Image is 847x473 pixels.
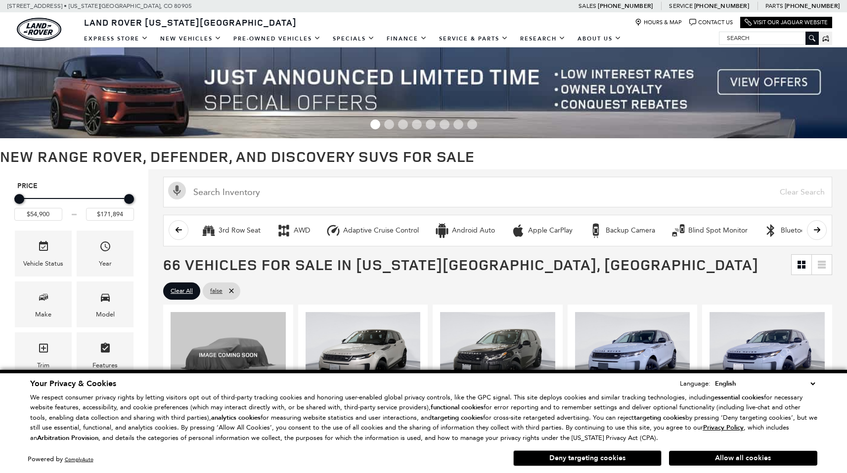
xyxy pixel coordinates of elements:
[719,32,818,44] input: Search
[14,191,134,221] div: Price
[635,19,682,26] a: Hours & Map
[271,220,315,241] button: AWDAWD
[210,285,223,297] span: false
[680,380,711,387] div: Language:
[171,285,193,297] span: Clear All
[99,258,112,269] div: Year
[211,413,261,422] strong: analytics cookies
[84,16,297,28] span: Land Rover [US_STATE][GEOGRAPHIC_DATA]
[669,2,692,9] span: Service
[78,30,627,47] nav: Main Navigation
[30,393,817,443] p: We respect consumer privacy rights by letting visitors opt out of third-party tracking cookies an...
[326,223,341,238] div: Adaptive Cruise Control
[38,289,49,309] span: Make
[703,424,744,431] a: Privacy Policy
[432,413,483,422] strong: targeting cookies
[765,2,783,9] span: Parts
[37,360,49,371] div: Trim
[154,30,227,47] a: New Vehicles
[763,223,778,238] div: Bluetooth
[343,226,419,235] div: Adaptive Cruise Control
[96,309,115,320] div: Model
[412,119,422,129] span: Go to slide 4
[15,281,72,327] div: MakeMake
[634,413,685,422] strong: targeting cookies
[169,220,188,240] button: scroll left
[689,19,733,26] a: Contact Us
[99,238,111,258] span: Year
[37,434,98,442] strong: Arbitration Provision
[426,119,436,129] span: Go to slide 5
[276,223,291,238] div: AWD
[14,194,24,204] div: Minimum Price
[17,18,61,41] a: land-rover
[30,378,116,389] span: Your Privacy & Cookies
[78,30,154,47] a: EXPRESS STORE
[583,220,661,241] button: Backup CameraBackup Camera
[606,226,655,235] div: Backup Camera
[575,312,690,398] img: 2025 LAND ROVER Range Rover Evoque S
[23,258,63,269] div: Vehicle Status
[714,393,764,402] strong: essential cookies
[435,223,449,238] div: Android Auto
[713,378,817,389] select: Language Select
[431,403,484,412] strong: functional cookies
[294,226,310,235] div: AWD
[196,220,266,241] button: 3rd Row Seat3rd Row Seat
[467,119,477,129] span: Go to slide 8
[513,450,662,466] button: Deny targeting cookies
[201,223,216,238] div: 3rd Row Seat
[669,451,817,466] button: Allow all cookies
[15,332,72,378] div: TrimTrim
[440,119,449,129] span: Go to slide 6
[77,231,134,276] div: YearYear
[511,223,526,238] div: Apple CarPlay
[86,208,134,221] input: Maximum
[370,119,380,129] span: Go to slide 1
[598,2,653,10] a: [PHONE_NUMBER]
[433,30,514,47] a: Service & Parts
[17,182,131,191] h5: Price
[381,30,433,47] a: Finance
[124,194,134,204] div: Maximum Price
[579,2,596,9] span: Sales
[78,16,303,28] a: Land Rover [US_STATE][GEOGRAPHIC_DATA]
[77,281,134,327] div: ModelModel
[745,19,828,26] a: Visit Our Jaguar Website
[384,119,394,129] span: Go to slide 2
[35,309,51,320] div: Make
[505,220,578,241] button: Apple CarPlayApple CarPlay
[65,456,93,463] a: ComplyAuto
[588,223,603,238] div: Backup Camera
[514,30,572,47] a: Research
[163,177,832,207] input: Search Inventory
[17,18,61,41] img: Land Rover
[694,2,749,10] a: [PHONE_NUMBER]
[219,226,261,235] div: 3rd Row Seat
[440,312,555,398] img: 2025 LAND ROVER Discovery Sport S
[38,238,49,258] span: Vehicle
[398,119,408,129] span: Go to slide 3
[28,456,93,463] div: Powered by
[320,220,424,241] button: Adaptive Cruise ControlAdaptive Cruise Control
[327,30,381,47] a: Specials
[163,254,758,275] span: 66 Vehicles for Sale in [US_STATE][GEOGRAPHIC_DATA], [GEOGRAPHIC_DATA]
[666,220,753,241] button: Blind Spot MonitorBlind Spot Monitor
[77,332,134,378] div: FeaturesFeatures
[15,231,72,276] div: VehicleVehicle Status
[429,220,500,241] button: Android AutoAndroid Auto
[758,220,817,241] button: BluetoothBluetooth
[99,340,111,360] span: Features
[171,312,286,398] img: 2026 LAND ROVER Range Rover Evoque S
[785,2,840,10] a: [PHONE_NUMBER]
[7,2,192,9] a: [STREET_ADDRESS] • [US_STATE][GEOGRAPHIC_DATA], CO 80905
[452,226,495,235] div: Android Auto
[710,312,825,398] img: 2025 LAND ROVER Range Rover Evoque S
[572,30,627,47] a: About Us
[688,226,748,235] div: Blind Spot Monitor
[92,360,118,371] div: Features
[306,312,421,398] img: 2026 LAND ROVER Range Rover Evoque S
[671,223,686,238] div: Blind Spot Monitor
[807,220,827,240] button: scroll right
[99,289,111,309] span: Model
